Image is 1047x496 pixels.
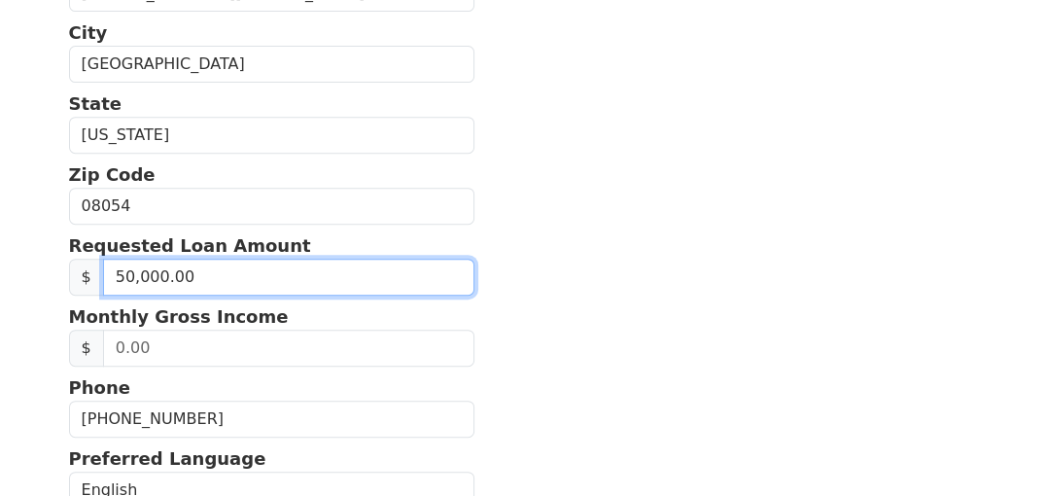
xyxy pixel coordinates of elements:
span: $ [69,330,104,367]
span: $ [69,259,104,296]
strong: Preferred Language [69,448,266,469]
p: Monthly Gross Income [69,303,474,330]
input: 0.00 [103,330,474,367]
input: Zip Code [69,188,474,225]
strong: State [69,93,122,114]
input: 0.00 [103,259,474,296]
strong: Requested Loan Amount [69,235,311,256]
strong: Phone [69,377,130,398]
strong: Zip Code [69,164,156,185]
input: Phone [69,401,474,438]
strong: City [69,22,108,43]
input: City [69,46,474,83]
